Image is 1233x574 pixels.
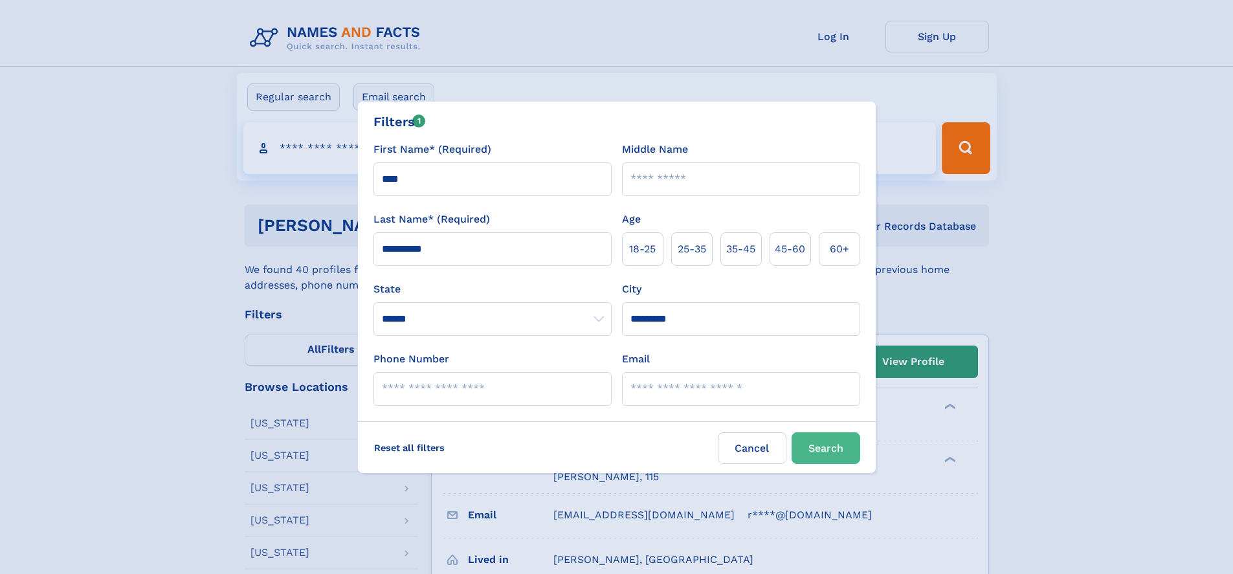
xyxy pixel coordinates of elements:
[678,241,706,257] span: 25‑35
[726,241,755,257] span: 35‑45
[622,212,641,227] label: Age
[373,142,491,157] label: First Name* (Required)
[373,112,426,131] div: Filters
[830,241,849,257] span: 60+
[622,142,688,157] label: Middle Name
[718,432,786,464] label: Cancel
[622,281,641,297] label: City
[373,281,612,297] label: State
[775,241,805,257] span: 45‑60
[622,351,650,367] label: Email
[373,351,449,367] label: Phone Number
[373,212,490,227] label: Last Name* (Required)
[366,432,453,463] label: Reset all filters
[629,241,656,257] span: 18‑25
[792,432,860,464] button: Search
